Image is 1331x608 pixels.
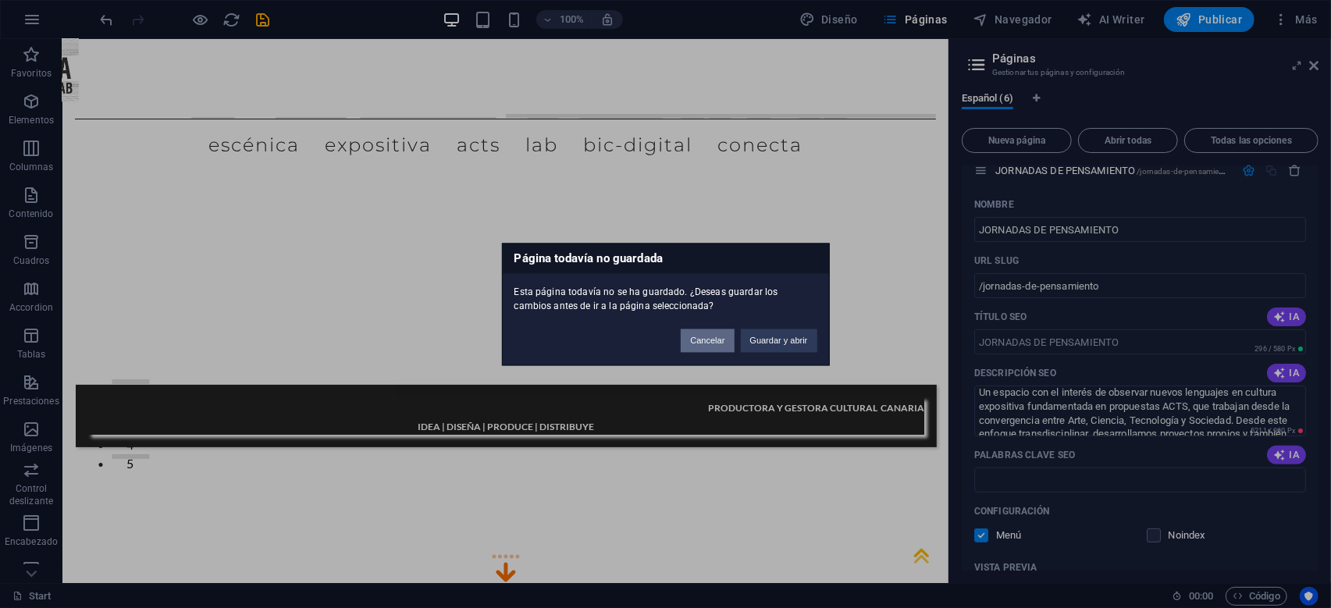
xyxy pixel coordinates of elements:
[741,329,817,352] button: Guardar y abrir
[49,340,87,345] button: 1
[503,273,829,313] div: Esta página todavía no se ha guardado. ¿Deseas guardar los cambios antes de ir a la página selecc...
[503,244,829,273] h3: Página todavía no guardada
[49,415,87,420] button: 5
[681,329,734,352] button: Cancelar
